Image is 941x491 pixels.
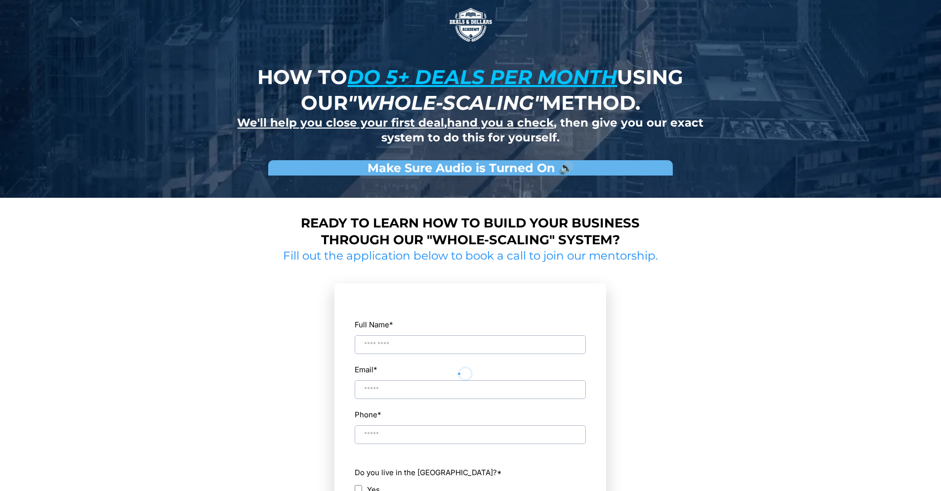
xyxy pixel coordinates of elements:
label: Full Name [355,318,393,331]
u: do 5+ deals per month [347,65,617,89]
h2: Fill out the application below to book a call to join our mentorship. [280,249,662,264]
em: "whole-scaling" [348,90,542,115]
label: Do you live in the [GEOGRAPHIC_DATA]? [355,466,586,479]
label: Email [355,363,377,376]
strong: How to using our method. [257,65,683,115]
strong: Ready to learn how to build your business through our "whole-scaling" system? [301,215,640,248]
u: We'll help you close your first deal [237,116,444,130]
strong: , , then give you our exact system to do this for yourself. [237,116,703,144]
strong: Make Sure Audio is Turned On 🔊 [368,161,573,175]
u: hand you a check [447,116,554,130]
label: Phone [355,408,381,421]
